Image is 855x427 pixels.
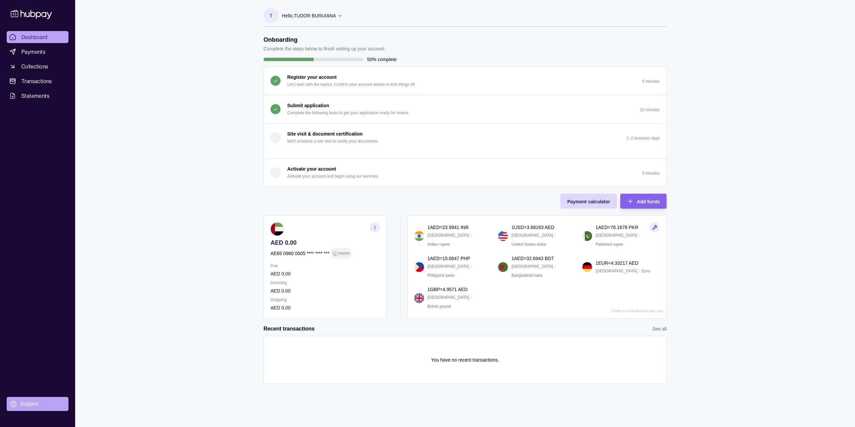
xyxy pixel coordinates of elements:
[7,90,68,102] a: Statements
[287,73,337,81] p: Register your account
[427,224,469,231] p: 1 AED = 23.9941 INR
[271,287,380,294] p: AED 0.00
[427,263,469,270] p: [GEOGRAPHIC_DATA]
[264,67,666,95] button: Register your account Let's start with the basics. Confirm your account details to kick things of...
[427,303,451,310] p: British pound
[7,31,68,43] a: Dashboard
[271,239,380,246] p: AED 0.00
[640,108,660,112] p: 10 minutes
[595,267,637,275] p: [GEOGRAPHIC_DATA]
[287,130,363,138] p: Site visit & document certification
[287,102,329,109] p: Submit application
[511,263,553,270] p: [GEOGRAPHIC_DATA]
[567,199,610,204] span: Payment calculator
[639,232,640,239] p: /
[511,232,553,239] p: [GEOGRAPHIC_DATA]
[427,241,450,248] p: Indian rupee
[271,304,380,311] p: AED 0.00
[21,48,45,56] span: Payments
[264,152,666,158] div: Site visit & document certification We'll schedule a site visit to certify your documents.1–2 bus...
[471,294,472,301] p: /
[595,241,623,248] p: Pakistani rupee
[287,138,379,145] p: We'll schedule a site visit to certify your documents.
[7,46,68,58] a: Payments
[642,267,650,275] p: Euro
[611,309,663,313] p: * Rates are indicative and may vary
[367,56,397,63] p: 50% complete
[287,173,379,180] p: Activate your account and begin using our services.
[498,262,508,272] img: bd
[595,232,637,239] p: [GEOGRAPHIC_DATA]
[287,109,409,117] p: Complete the following tasks to get your application ready for review.
[7,75,68,87] a: Transactions
[582,262,592,272] img: de
[271,222,284,236] img: ae
[555,232,556,239] p: /
[427,286,468,293] p: 1 GBP = 4.9571 AED
[620,194,667,209] button: Add funds
[7,397,68,411] a: Support
[264,45,386,52] p: Complete the steps below to finish setting up your account.
[427,294,469,301] p: [GEOGRAPHIC_DATA]
[427,232,469,239] p: [GEOGRAPHIC_DATA]
[264,325,315,333] h2: Recent transactions
[264,95,666,123] button: Submit application Complete the following tasks to get your application ready for review.10 minutes
[511,224,554,231] p: 1 USD = 3.68163 AED
[414,293,424,303] img: gb
[287,165,336,173] p: Activate your account
[471,263,472,270] p: /
[637,199,660,204] span: Add funds
[511,272,542,279] p: Bangladeshi taka
[555,263,556,270] p: /
[338,250,350,257] p: Inactive
[7,60,68,72] a: Collections
[271,279,380,286] p: Incoming
[271,296,380,303] p: Outgoing
[264,159,666,187] button: Activate your account Activate your account and begin using our services.5 minutes
[264,36,386,43] h1: Onboarding
[264,124,666,152] button: Site visit & document certification We'll schedule a site visit to certify your documents.1–2 bus...
[282,12,336,19] p: Hello, TUDOR BURUIANA
[560,194,617,209] button: Payment calculator
[427,255,470,262] p: 1 AED = 15.6647 PHP
[427,272,455,279] p: Philippine peso
[414,262,424,272] img: ph
[642,79,660,84] p: 5 minutes
[471,232,472,239] p: /
[21,62,48,70] span: Collections
[642,171,660,176] p: 5 minutes
[511,255,554,262] p: 1 AED = 32.6943 BDT
[511,241,546,248] p: United States dollar
[431,356,499,364] p: You have no recent transactions.
[414,231,424,241] img: in
[498,231,508,241] img: us
[21,92,49,100] span: Statements
[627,136,660,141] p: 1–2 business days
[652,325,667,333] a: See all
[639,267,640,275] p: /
[21,77,52,85] span: Transactions
[582,231,592,241] img: pk
[20,400,39,408] div: Support
[271,262,380,269] p: Due
[270,12,273,19] p: T
[287,81,416,88] p: Let's start with the basics. Confirm your account details to kick things off.
[271,270,380,277] p: AED 0.00
[21,33,48,41] span: Dashboard
[595,224,638,231] p: 1 AED = 76.1678 PKR
[595,259,638,267] p: 1 EUR = 4.33217 AED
